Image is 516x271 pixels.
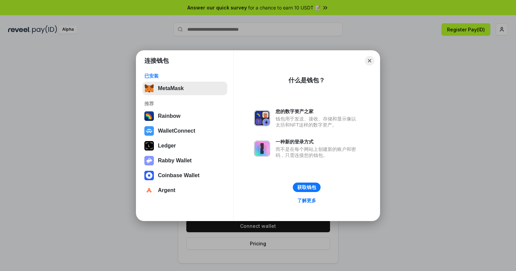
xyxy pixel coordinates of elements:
button: Rabby Wallet [142,154,227,167]
img: svg+xml,%3Csvg%20xmlns%3D%22http%3A%2F%2Fwww.w3.org%2F2000%2Fsvg%22%20fill%3D%22none%22%20viewBox... [254,140,270,157]
img: svg+xml,%3Csvg%20xmlns%3D%22http%3A%2F%2Fwww.w3.org%2F2000%2Fsvg%22%20fill%3D%22none%22%20viewBox... [144,156,154,165]
img: svg+xml,%3Csvg%20width%3D%2228%22%20height%3D%2228%22%20viewBox%3D%220%200%2028%2028%22%20fill%3D... [144,126,154,136]
h1: 连接钱包 [144,57,169,65]
div: Coinbase Wallet [158,172,200,179]
div: 推荐 [144,101,225,107]
img: svg+xml,%3Csvg%20width%3D%22120%22%20height%3D%22120%22%20viewBox%3D%220%200%20120%20120%22%20fil... [144,111,154,121]
button: Coinbase Wallet [142,169,227,182]
div: 获取钱包 [297,184,316,190]
div: 而不是在每个网站上创建新的账户和密码，只需连接您的钱包。 [276,146,359,158]
div: Rabby Wallet [158,158,192,164]
a: 了解更多 [293,196,320,205]
img: svg+xml,%3Csvg%20xmlns%3D%22http%3A%2F%2Fwww.w3.org%2F2000%2Fsvg%22%20fill%3D%22none%22%20viewBox... [254,110,270,126]
button: Close [365,56,374,65]
button: Argent [142,184,227,197]
div: 什么是钱包？ [288,76,325,84]
div: 已安装 [144,73,225,79]
div: Ledger [158,143,176,149]
button: Rainbow [142,109,227,123]
div: 钱包用于发送、接收、存储和显示像以太坊和NFT这样的数字资产。 [276,116,359,128]
div: Rainbow [158,113,181,119]
img: svg+xml,%3Csvg%20fill%3D%22none%22%20height%3D%2233%22%20viewBox%3D%220%200%2035%2033%22%20width%... [144,84,154,93]
div: 您的数字资产之家 [276,108,359,114]
img: svg+xml,%3Csvg%20width%3D%2228%22%20height%3D%2228%22%20viewBox%3D%220%200%2028%2028%22%20fill%3D... [144,171,154,180]
div: MetaMask [158,85,184,91]
div: Argent [158,187,175,193]
div: 了解更多 [297,197,316,204]
div: 一种新的登录方式 [276,139,359,145]
img: svg+xml,%3Csvg%20width%3D%2228%22%20height%3D%2228%22%20viewBox%3D%220%200%2028%2028%22%20fill%3D... [144,186,154,195]
button: Ledger [142,139,227,153]
button: 获取钱包 [293,183,321,192]
button: WalletConnect [142,124,227,138]
button: MetaMask [142,82,227,95]
img: svg+xml,%3Csvg%20xmlns%3D%22http%3A%2F%2Fwww.w3.org%2F2000%2Fsvg%22%20width%3D%2228%22%20height%3... [144,141,154,151]
div: WalletConnect [158,128,195,134]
